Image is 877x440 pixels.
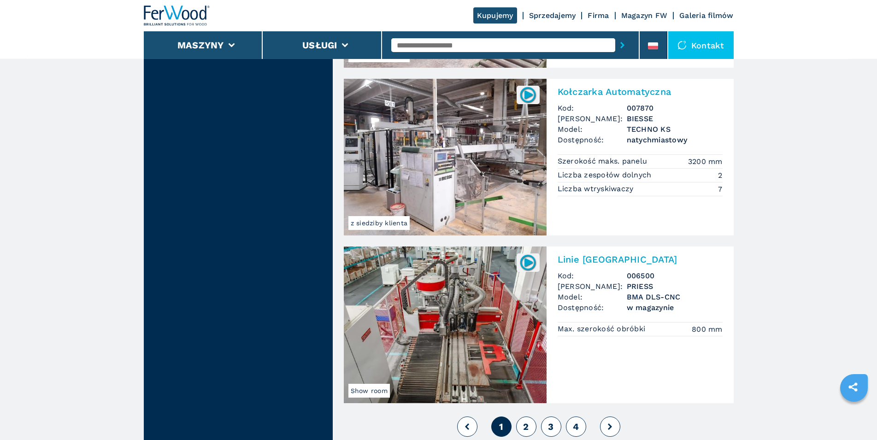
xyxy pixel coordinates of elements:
[627,292,723,302] h3: BMA DLS-CNC
[529,11,576,20] a: Sprzedajemy
[558,184,636,194] p: Liczba wtryskiwaczy
[558,254,723,265] h2: Linie [GEOGRAPHIC_DATA]
[677,41,687,50] img: Kontakt
[718,170,722,181] em: 2
[842,375,865,399] a: sharethis
[516,417,536,437] button: 2
[144,6,210,26] img: Ferwood
[519,253,537,271] img: 006500
[541,417,561,437] button: 3
[348,384,390,398] span: Show room
[558,103,627,113] span: Kod:
[519,86,537,104] img: 007870
[838,399,870,433] iframe: Chat
[344,79,734,235] a: Kołczarka Automatyczna BIESSE TECHNO KSz siedziby klienta007870Kołczarka AutomatycznaKod:007870[P...
[558,124,627,135] span: Model:
[627,113,723,124] h3: BIESSE
[688,156,723,167] em: 3200 mm
[523,421,529,432] span: 2
[491,417,512,437] button: 1
[558,170,654,180] p: Liczba zespołów dolnych
[718,184,722,194] em: 7
[558,292,627,302] span: Model:
[302,40,337,51] button: Usługi
[177,40,224,51] button: Maszyny
[668,31,734,59] div: Kontakt
[344,246,547,403] img: Linie Wiercenia PRIESS BMA DLS-CNC
[499,421,503,432] span: 1
[558,302,627,313] span: Dostępność:
[344,246,734,403] a: Linie Wiercenia PRIESS BMA DLS-CNCShow room006500Linie [GEOGRAPHIC_DATA]Kod:006500[PERSON_NAME]:P...
[573,421,579,432] span: 4
[548,421,553,432] span: 3
[627,281,723,292] h3: PRIESS
[348,216,410,230] span: z siedziby klienta
[558,156,650,166] p: Szerokość maks. panelu
[558,281,627,292] span: [PERSON_NAME]:
[615,35,630,56] button: submit-button
[344,79,547,235] img: Kołczarka Automatyczna BIESSE TECHNO KS
[558,86,723,97] h2: Kołczarka Automatyczna
[558,270,627,281] span: Kod:
[692,324,723,334] em: 800 mm
[621,11,668,20] a: Magazyn FW
[627,135,723,145] span: natychmiastowy
[558,135,627,145] span: Dostępność:
[558,324,648,334] p: Max. szerokość obróbki
[473,7,517,23] a: Kupujemy
[679,11,734,20] a: Galeria filmów
[627,103,723,113] h3: 007870
[627,124,723,135] h3: TECHNO KS
[588,11,609,20] a: Firma
[566,417,586,437] button: 4
[627,302,723,313] span: w magazynie
[627,270,723,281] h3: 006500
[558,113,627,124] span: [PERSON_NAME]:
